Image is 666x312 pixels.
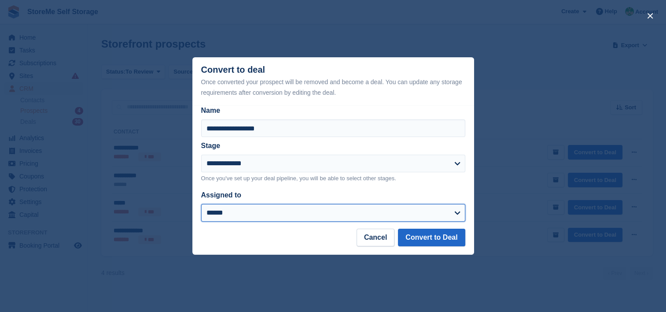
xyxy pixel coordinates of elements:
label: Stage [201,142,221,149]
p: Once you've set up your deal pipeline, you will be able to select other stages. [201,174,465,183]
label: Name [201,105,465,116]
div: Convert to deal [201,65,465,98]
button: Convert to Deal [398,229,465,246]
label: Assigned to [201,191,242,199]
button: Cancel [357,229,394,246]
button: close [643,9,657,23]
div: Once converted your prospect will be removed and become a deal. You can update any storage requir... [201,77,465,98]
